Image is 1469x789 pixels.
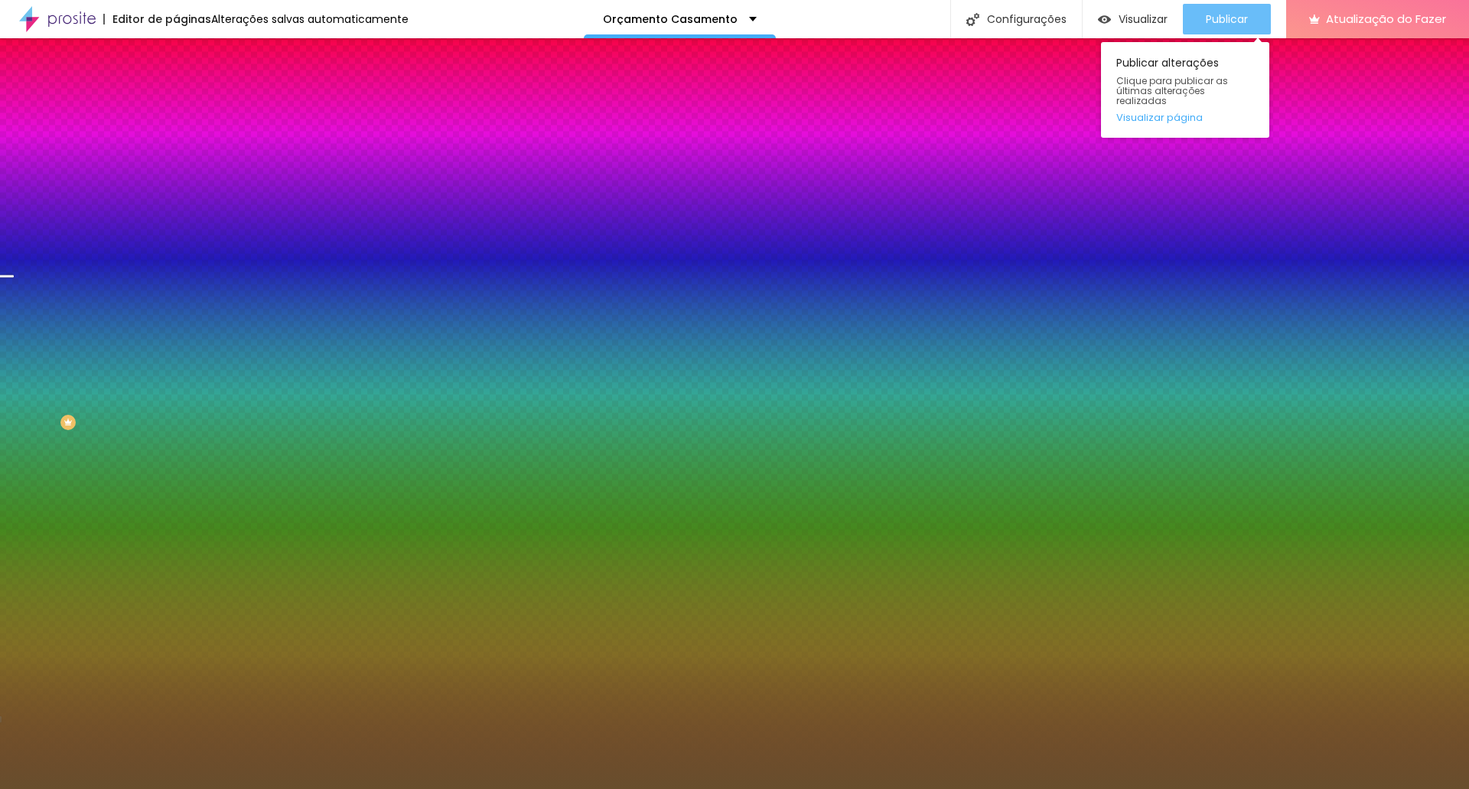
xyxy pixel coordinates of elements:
font: Editor de páginas [112,11,211,27]
font: Visualizar [1119,11,1168,27]
font: Atualização do Fazer [1326,11,1446,27]
img: Ícone [966,13,979,26]
font: Configurações [987,11,1067,27]
font: Visualizar página [1116,110,1203,125]
font: Orçamento Casamento [603,11,738,27]
font: Publicar alterações [1116,55,1219,70]
font: Publicar [1206,11,1248,27]
a: Visualizar página [1116,112,1254,122]
button: Publicar [1183,4,1271,34]
font: Clique para publicar as últimas alterações realizadas [1116,74,1228,107]
font: Alterações salvas automaticamente [211,11,409,27]
img: view-1.svg [1098,13,1111,26]
button: Visualizar [1083,4,1183,34]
